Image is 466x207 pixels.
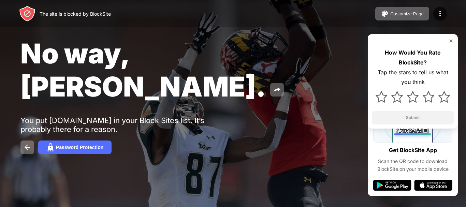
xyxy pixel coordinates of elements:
img: share.svg [273,86,281,94]
div: Customize Page [390,11,424,16]
div: You put [DOMAIN_NAME] in your Block Sites list. It’s probably there for a reason. [20,116,231,134]
button: Submit [372,111,454,124]
img: star.svg [438,91,450,103]
div: The site is blocked by BlockSite [40,11,111,17]
img: star.svg [423,91,434,103]
img: pallet.svg [381,10,389,18]
div: Password Protection [56,145,103,150]
img: star.svg [376,91,387,103]
div: Tap the stars to tell us what you think [372,68,454,87]
img: back.svg [23,143,31,151]
img: star.svg [391,91,403,103]
img: menu-icon.svg [436,10,444,18]
span: No way, [PERSON_NAME]. [20,37,266,103]
img: password.svg [46,143,55,151]
img: star.svg [407,91,419,103]
div: How Would You Rate BlockSite? [372,48,454,68]
button: Customize Page [375,7,429,20]
img: rate-us-close.svg [448,38,454,44]
img: header-logo.svg [19,5,35,22]
button: Password Protection [38,141,112,154]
